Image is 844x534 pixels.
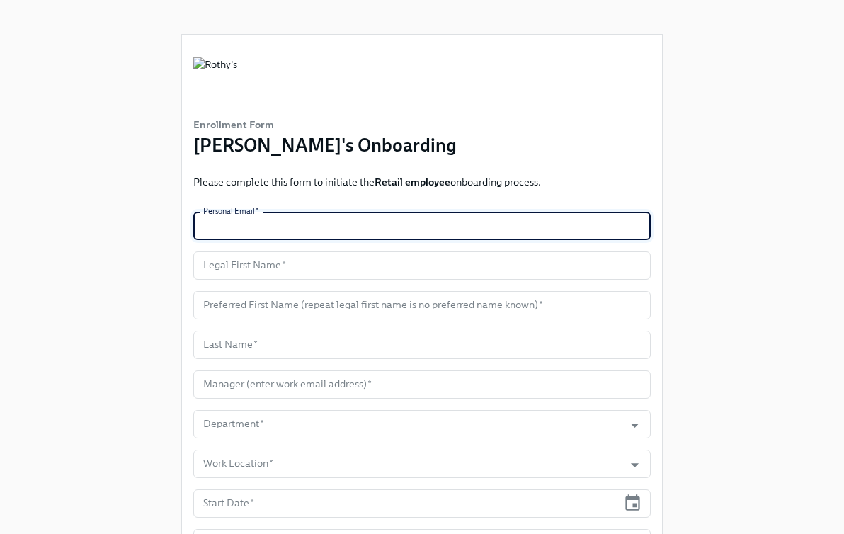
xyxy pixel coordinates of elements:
[193,132,457,158] h3: [PERSON_NAME]'s Onboarding
[624,454,646,476] button: Open
[375,176,450,188] strong: Retail employee
[193,57,237,100] img: Rothy's
[624,414,646,436] button: Open
[193,117,457,132] h6: Enrollment Form
[193,175,541,189] p: Please complete this form to initiate the onboarding process.
[193,489,617,518] input: MM/DD/YYYY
